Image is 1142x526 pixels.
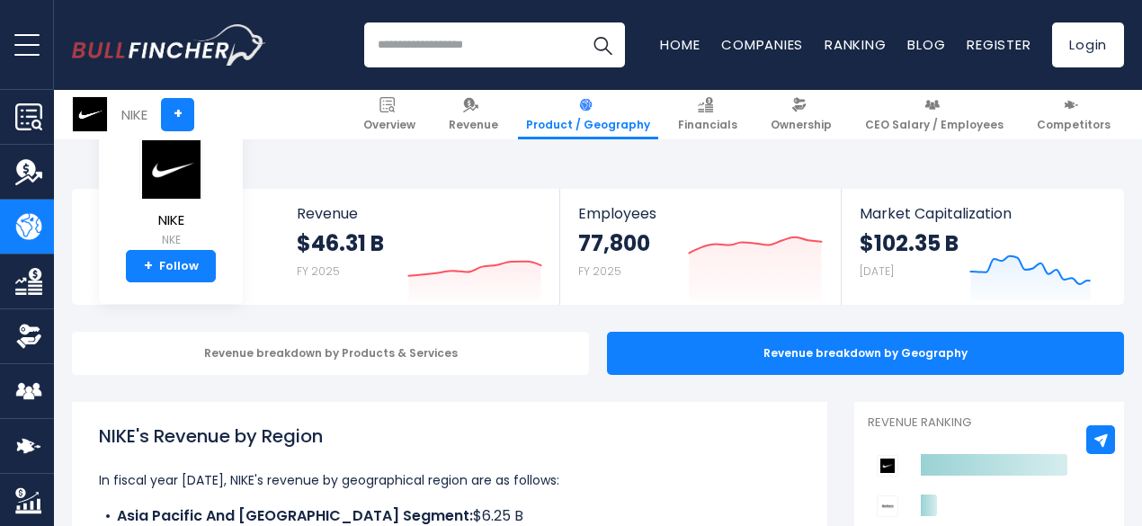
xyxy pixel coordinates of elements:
[117,505,473,526] b: Asia Pacific And [GEOGRAPHIC_DATA] Segment:
[144,258,153,274] strong: +
[771,118,832,132] span: Ownership
[1029,90,1119,139] a: Competitors
[138,138,203,251] a: NIKE NKE
[518,90,658,139] a: Product / Geography
[578,205,822,222] span: Employees
[526,118,650,132] span: Product / Geography
[660,35,700,54] a: Home
[857,90,1012,139] a: CEO Salary / Employees
[99,469,800,491] p: In fiscal year [DATE], NIKE's revenue by geographical region are as follows:
[126,250,216,282] a: +Follow
[877,495,898,517] img: Deckers Outdoor Corporation competitors logo
[860,229,959,257] strong: $102.35 B
[15,323,42,350] img: Ownership
[842,189,1122,305] a: Market Capitalization $102.35 B [DATE]
[297,263,340,279] small: FY 2025
[907,35,945,54] a: Blog
[860,205,1104,222] span: Market Capitalization
[363,118,415,132] span: Overview
[580,22,625,67] button: Search
[825,35,886,54] a: Ranking
[560,189,840,305] a: Employees 77,800 FY 2025
[161,98,194,131] a: +
[877,455,898,477] img: NIKE competitors logo
[139,232,202,248] small: NKE
[607,332,1124,375] div: Revenue breakdown by Geography
[670,90,745,139] a: Financials
[721,35,803,54] a: Companies
[139,139,202,200] img: NKE logo
[868,415,1111,431] p: Revenue Ranking
[860,263,894,279] small: [DATE]
[355,90,424,139] a: Overview
[1052,22,1124,67] a: Login
[121,104,147,125] div: NIKE
[678,118,737,132] span: Financials
[72,24,266,66] img: Bullfincher logo
[297,205,542,222] span: Revenue
[297,229,384,257] strong: $46.31 B
[578,263,621,279] small: FY 2025
[441,90,506,139] a: Revenue
[279,189,560,305] a: Revenue $46.31 B FY 2025
[449,118,498,132] span: Revenue
[72,332,589,375] div: Revenue breakdown by Products & Services
[73,97,107,131] img: NKE logo
[99,423,800,450] h1: NIKE's Revenue by Region
[865,118,1004,132] span: CEO Salary / Employees
[1037,118,1111,132] span: Competitors
[139,213,202,228] span: NIKE
[578,229,650,257] strong: 77,800
[72,24,265,66] a: Go to homepage
[967,35,1030,54] a: Register
[763,90,840,139] a: Ownership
